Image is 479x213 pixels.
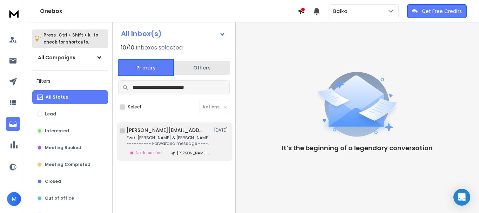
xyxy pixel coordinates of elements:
p: Press to check for shortcuts. [43,32,98,46]
button: Others [174,60,230,75]
img: logo [7,7,21,20]
p: It’s the beginning of a legendary conversation [282,143,433,153]
p: All Status [46,94,68,100]
span: Ctrl + Shift + k [58,31,92,39]
button: M [7,192,21,206]
div: Open Intercom Messenger [453,189,470,206]
p: Not Interested [136,150,162,155]
button: Lead [32,107,108,121]
p: [DATE] [214,127,230,133]
h1: All Campaigns [38,54,75,61]
button: All Status [32,90,108,104]
p: ---------- Forwarded message --------- From: [EMAIL_ADDRESS][DOMAIN_NAME] [127,141,211,146]
h3: Inboxes selected [136,44,183,52]
button: Out of office [32,191,108,205]
button: Get Free Credits [407,4,467,18]
p: [PERSON_NAME] ROC 01 [177,151,211,156]
p: Closed [45,179,61,184]
button: Meeting Booked [32,141,108,155]
p: Meeting Booked [45,145,81,151]
p: Lead [45,111,56,117]
h1: Onebox [40,7,298,15]
h1: All Inbox(s) [121,30,162,37]
p: Out of office [45,195,74,201]
label: Select [128,104,142,110]
p: Fwd: [PERSON_NAME] & [PERSON_NAME] [127,135,211,141]
h3: Filters [32,76,108,86]
h1: [PERSON_NAME][EMAIL_ADDRESS][PERSON_NAME][DOMAIN_NAME] +1 [127,127,204,134]
button: All Campaigns [32,51,108,65]
button: Primary [118,59,174,76]
p: Meeting Completed [45,162,90,167]
p: Get Free Credits [422,8,462,15]
span: 10 / 10 [121,44,134,52]
button: Meeting Completed [32,158,108,172]
button: All Inbox(s) [115,27,231,41]
button: Closed [32,174,108,188]
p: Interested [45,128,69,134]
p: Balko [333,8,350,15]
button: Interested [32,124,108,138]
